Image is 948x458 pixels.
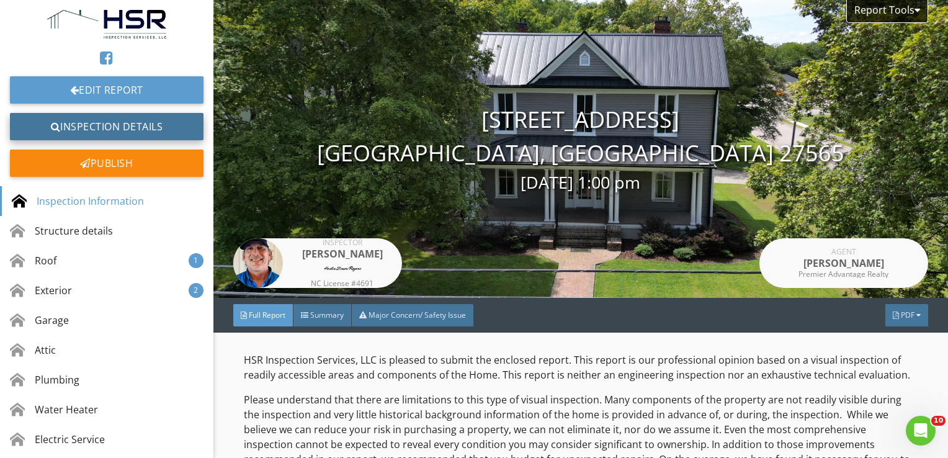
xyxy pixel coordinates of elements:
div: Agent [794,248,893,256]
div: NC License #4691 [293,280,392,287]
iframe: Intercom live chat [906,416,936,446]
div: Plumbing [10,372,79,387]
a: Inspector [PERSON_NAME] NC License #4691 [233,238,402,288]
p: HSR Inspection Services, LLC is pleased to submit the enclosed report. This report is our profess... [244,352,918,382]
div: Roof [10,253,56,268]
div: Inspection Information [12,194,144,209]
span: Full Report [249,310,285,320]
div: Premier Advantage Realty [794,271,893,278]
a: Edit Report [10,76,203,104]
a: Inspection Details [10,113,203,140]
div: Structure details [10,223,113,238]
div: [DATE] 1:00 pm [213,170,948,195]
span: Major Concern/ Safety Issue [369,310,466,320]
div: [PERSON_NAME] [293,246,392,261]
div: 1 [189,253,203,268]
div: Electric Service [10,432,105,447]
div: Publish [10,150,203,177]
div: 2 [189,283,203,298]
img: 18AA4BE0-D336-45C2-A197-8D74F9799907.png [47,10,166,39]
img: signature_%281%29.png [318,261,367,276]
div: [PERSON_NAME] [794,256,893,271]
div: Inspector [293,239,392,246]
div: Attic [10,343,56,357]
div: Exterior [10,283,72,298]
div: Water Heater [10,402,98,417]
span: 10 [931,416,946,426]
span: PDF [901,310,914,320]
img: d0abf8b099bd467e87cd476f8f3a2851.jpeg [233,238,283,288]
span: Summary [310,310,344,320]
div: Garage [10,313,69,328]
div: [STREET_ADDRESS] [GEOGRAPHIC_DATA], [GEOGRAPHIC_DATA] 27565 [213,103,948,195]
